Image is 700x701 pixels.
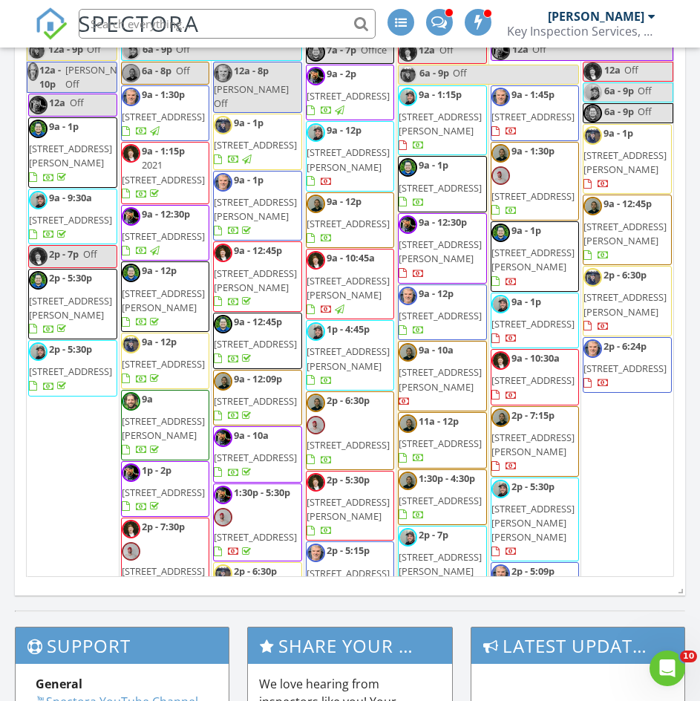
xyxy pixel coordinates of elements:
[491,85,579,142] a: 9a - 1:45p [STREET_ADDRESS]
[27,62,39,81] img: img_20250218_1029143333333333333.jpg
[307,473,390,538] a: 2p - 5:30p [STREET_ADDRESS][PERSON_NAME]
[398,85,486,156] a: 9a - 1:15p [STREET_ADDRESS][PERSON_NAME]
[122,335,140,353] img: a1db0a8f625f48f393bd57470bd4aab5.jpeg
[307,43,325,62] img: jose.jpg
[214,337,297,350] span: [STREET_ADDRESS]
[491,317,575,330] span: [STREET_ADDRESS]
[511,408,555,422] span: 2p - 7:15p
[399,65,417,84] img: a1db0a8f625f48f393bd57470bd4aab5.jpeg
[491,88,510,106] img: img_20250218_1029143333333333333.jpg
[511,42,529,60] span: 12a
[583,104,602,123] img: jose.jpg
[307,394,390,466] a: 2p - 6:30p [STREET_ADDRESS]
[491,351,575,401] a: 9a - 10:30a [STREET_ADDRESS]
[307,251,325,270] img: maribeth_headshot.jpg
[491,295,510,313] img: image.jpg
[213,370,301,426] a: 9a - 12:09p [STREET_ADDRESS]
[491,351,510,370] img: maribeth_headshot.jpg
[307,195,325,213] img: img_7835_1.png
[491,562,579,633] a: 2p - 5:09p
[28,189,117,245] a: 9a - 9:30a [STREET_ADDRESS]
[307,146,390,173] span: [STREET_ADDRESS][PERSON_NAME]
[307,345,390,372] span: [STREET_ADDRESS][PERSON_NAME]
[511,224,541,237] span: 9a - 1p
[121,142,209,204] a: 9a - 1:15p 2021 [STREET_ADDRESS]
[603,268,647,281] span: 2p - 6:30p
[213,562,301,619] a: 2p - 6:30p
[29,271,48,290] img: jose.jpg
[142,88,185,101] span: 9a - 1:30p
[327,67,356,80] span: 9a - 2p
[234,486,290,499] span: 1:30p - 5:30p
[49,271,92,284] span: 2p - 5:30p
[399,238,482,265] span: [STREET_ADDRESS][PERSON_NAME]
[398,469,486,526] a: 1:30p - 4:30p [STREET_ADDRESS]
[29,365,112,378] span: [STREET_ADDRESS]
[122,520,205,593] a: 2p - 7:30p [STREET_ADDRESS]
[399,215,482,280] a: 9a - 12:30p [STREET_ADDRESS][PERSON_NAME]
[214,116,232,134] img: a1db0a8f625f48f393bd57470bd4aab5.jpeg
[35,7,68,40] img: The Best Home Inspection Software - Spectora
[49,96,65,109] span: 12a
[583,197,602,215] img: img_7835_1.png
[491,166,510,185] img: 20250714_154728_2.jpg
[122,207,140,226] img: photo_20210917_152200.jpg
[29,142,112,169] span: [STREET_ADDRESS][PERSON_NAME]
[36,676,82,692] strong: General
[122,287,205,314] span: [STREET_ADDRESS][PERSON_NAME]
[214,372,297,422] a: 9a - 12:09p [STREET_ADDRESS]
[27,42,46,60] img: a1db0a8f625f48f393bd57470bd4aab5.jpeg
[532,42,546,56] span: Off
[307,544,325,562] img: img_20250218_1029143333333333333.jpg
[491,224,510,242] img: jose.jpg
[583,290,667,318] span: [STREET_ADDRESS][PERSON_NAME]
[583,220,667,247] span: [STREET_ADDRESS][PERSON_NAME]
[399,414,482,464] a: 11a - 12p [STREET_ADDRESS]
[121,518,209,596] a: 2p - 7:30p [STREET_ADDRESS]
[399,472,417,490] img: img_7835_1.png
[603,83,635,102] span: 6a - 9p
[214,244,297,308] a: 9a - 12:45p [STREET_ADDRESS][PERSON_NAME]
[624,63,638,76] span: Off
[398,156,486,212] a: 9a - 1p [STREET_ADDRESS]
[511,564,555,578] span: 2p - 5:09p
[399,181,482,195] span: [STREET_ADDRESS]
[306,65,394,121] a: 9a - 2p [STREET_ADDRESS]
[399,343,482,408] a: 9a - 10a [STREET_ADDRESS][PERSON_NAME]
[680,651,697,662] span: 10
[327,322,370,336] span: 1p - 4:45p
[121,390,209,460] a: 9a [STREET_ADDRESS][PERSON_NAME]
[307,251,390,316] a: 9a - 10:45a [STREET_ADDRESS][PERSON_NAME]
[307,322,390,387] a: 1p - 4:45p [STREET_ADDRESS][PERSON_NAME]
[121,261,209,332] a: 9a - 12p [STREET_ADDRESS][PERSON_NAME]
[307,123,390,188] a: 9a - 12p [STREET_ADDRESS][PERSON_NAME]
[399,215,417,234] img: photo_20210917_152200.jpg
[214,244,232,262] img: maribeth_headshot.jpg
[419,65,450,84] span: 6a - 9p
[399,88,417,106] img: image.jpg
[491,42,510,60] img: photo_20210917_152200.jpg
[603,126,633,140] span: 9a - 1p
[399,88,482,152] a: 9a - 1:15p [STREET_ADDRESS][PERSON_NAME]
[491,88,575,137] a: 9a - 1:45p [STREET_ADDRESS]
[214,64,232,82] img: img_20250218_1029143333333333333.jpg
[49,342,92,356] span: 2p - 5:30p
[142,144,185,157] span: 9a - 1:15p
[214,428,297,478] a: 9a - 10a [STREET_ADDRESS]
[419,215,467,229] span: 9a - 12:30p
[327,394,370,407] span: 2p - 6:30p
[491,144,510,163] img: img_7835_1.png
[419,414,459,428] span: 11a - 12p
[327,544,370,557] span: 2p - 5:15p
[214,530,297,544] span: [STREET_ADDRESS]
[214,564,232,583] img: a1db0a8f625f48f393bd57470bd4aab5.jpeg
[213,114,301,170] a: 9a - 1p [STREET_ADDRESS]
[122,463,205,513] a: 1p - 2p [STREET_ADDRESS]
[121,461,209,518] a: 1p - 2p [STREET_ADDRESS]
[49,191,92,204] span: 9a - 9:30a
[234,315,282,328] span: 9a - 12:45p
[307,274,390,301] span: [STREET_ADDRESS][PERSON_NAME]
[583,83,602,102] img: image.jpg
[122,463,140,482] img: photo_20210917_152200.jpg
[234,244,282,257] span: 9a - 12:45p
